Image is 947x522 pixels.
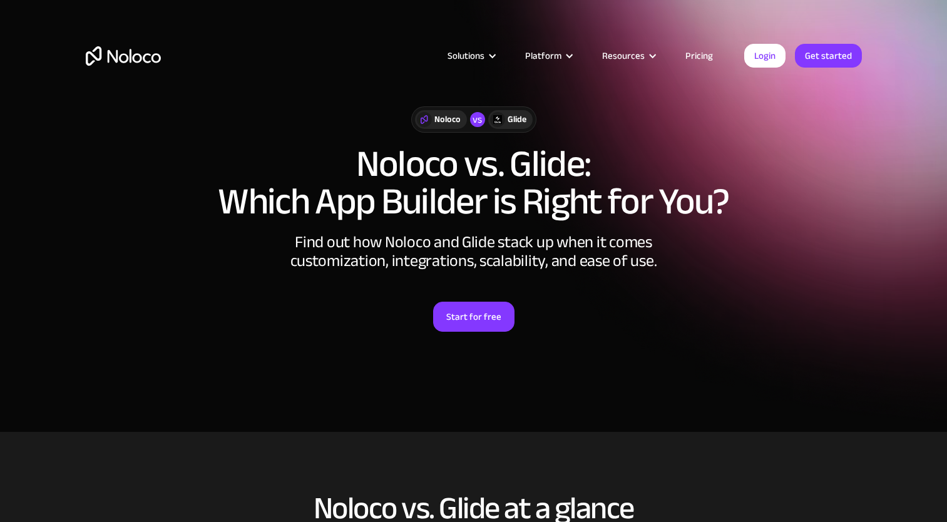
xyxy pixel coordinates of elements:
[86,145,862,220] h1: Noloco vs. Glide: Which App Builder is Right for You?
[525,48,561,64] div: Platform
[744,44,786,68] a: Login
[434,113,461,126] div: Noloco
[670,48,729,64] a: Pricing
[433,302,514,332] a: Start for free
[586,48,670,64] div: Resources
[509,48,586,64] div: Platform
[448,48,484,64] div: Solutions
[86,46,161,66] a: home
[470,112,485,127] div: vs
[795,44,862,68] a: Get started
[286,233,662,270] div: Find out how Noloco and Glide stack up when it comes customization, integrations, scalability, an...
[602,48,645,64] div: Resources
[432,48,509,64] div: Solutions
[508,113,526,126] div: Glide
